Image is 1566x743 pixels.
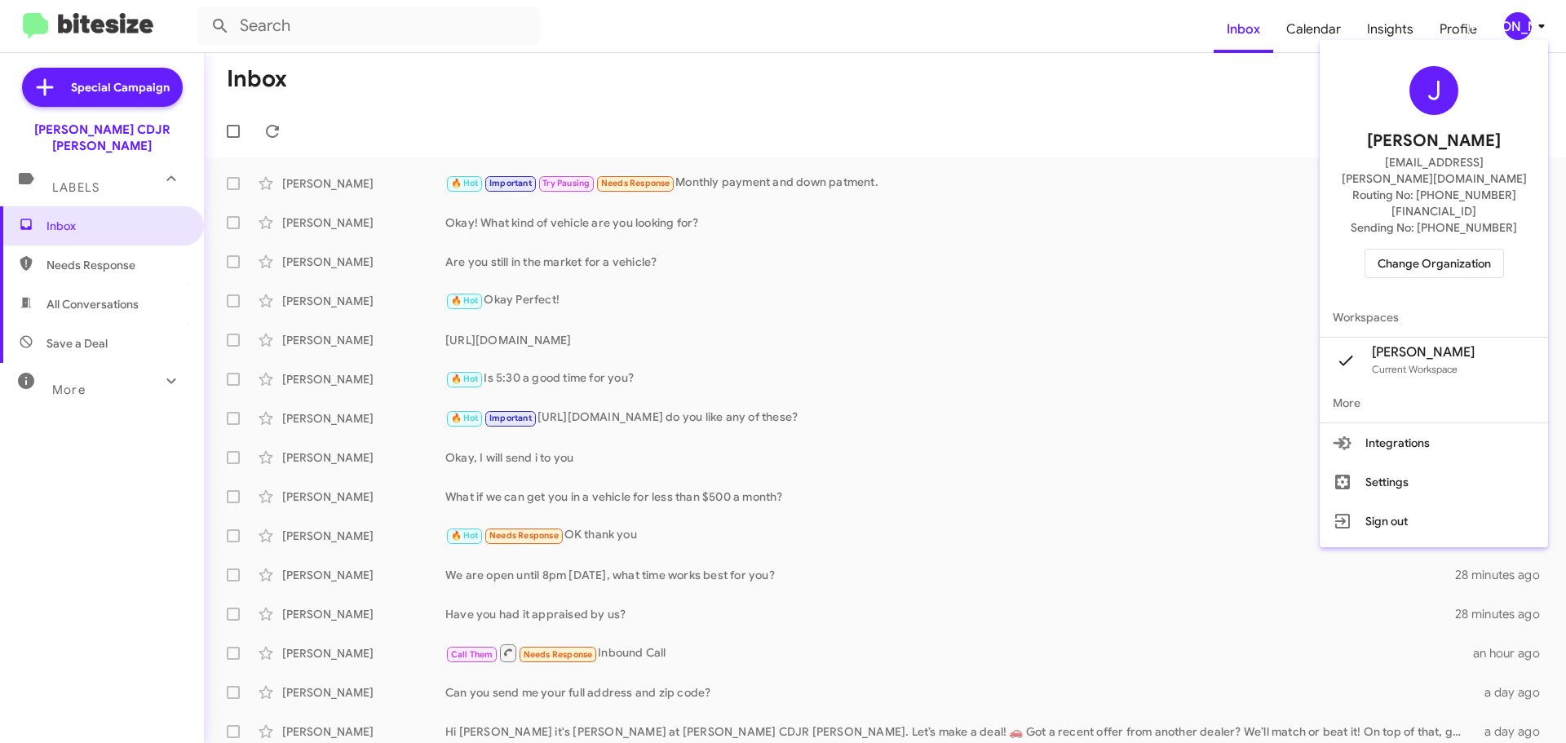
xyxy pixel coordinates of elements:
span: Change Organization [1378,250,1491,277]
span: [PERSON_NAME] [1372,344,1475,360]
button: Integrations [1320,423,1548,462]
span: More [1320,383,1548,422]
span: Sending No: [PHONE_NUMBER] [1351,219,1517,236]
span: Workspaces [1320,298,1548,337]
button: Settings [1320,462,1548,502]
span: Current Workspace [1372,363,1458,375]
div: J [1409,66,1458,115]
span: [EMAIL_ADDRESS][PERSON_NAME][DOMAIN_NAME] [1339,154,1528,187]
button: Change Organization [1365,249,1504,278]
button: Sign out [1320,502,1548,541]
span: [PERSON_NAME] [1367,128,1501,154]
span: Routing No: [PHONE_NUMBER][FINANCIAL_ID] [1339,187,1528,219]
